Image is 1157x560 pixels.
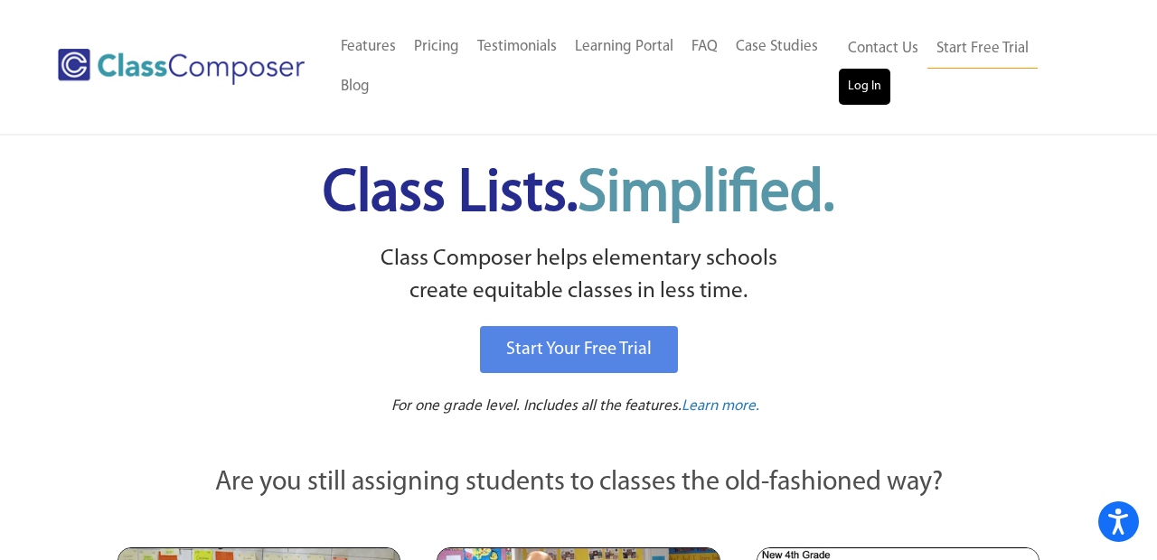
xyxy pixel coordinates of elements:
[480,326,678,373] a: Start Your Free Trial
[506,341,652,359] span: Start Your Free Trial
[727,27,827,67] a: Case Studies
[839,69,890,105] a: Log In
[332,27,839,107] nav: Header Menu
[578,165,834,224] span: Simplified.
[332,67,379,107] a: Blog
[405,27,468,67] a: Pricing
[118,463,1039,503] p: Are you still assigning students to classes the old-fashioned way?
[682,27,727,67] a: FAQ
[323,165,834,224] span: Class Lists.
[115,243,1042,309] p: Class Composer helps elementary schools create equitable classes in less time.
[682,398,759,414] span: Learn more.
[332,27,405,67] a: Features
[927,29,1038,70] a: Start Free Trial
[58,49,305,85] img: Class Composer
[468,27,566,67] a: Testimonials
[566,27,682,67] a: Learning Portal
[682,396,759,418] a: Learn more.
[391,398,682,414] span: For one grade level. Includes all the features.
[839,29,927,69] a: Contact Us
[839,29,1086,105] nav: Header Menu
